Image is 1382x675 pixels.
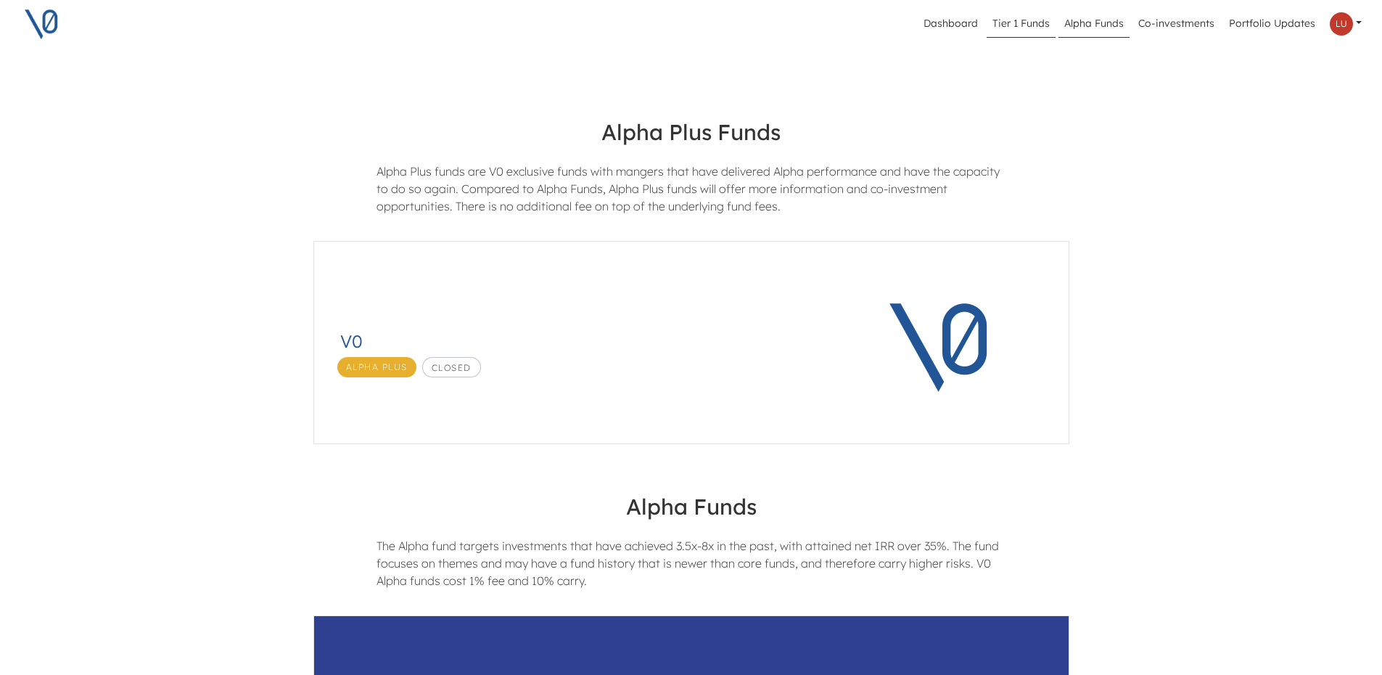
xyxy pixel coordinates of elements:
[337,357,416,377] span: Alpha Plus
[310,238,1072,447] a: V0Alpha PlusClosedV0
[987,10,1056,38] a: Tier 1 Funds
[1132,10,1220,38] a: Co-investments
[23,6,59,42] img: V0 logo
[366,537,1016,601] div: The Alpha fund targets investments that have achieved 3.5x-8x in the past, with attained net IRR ...
[301,107,1082,157] h4: Alpha Plus Funds
[340,331,805,352] h3: V0
[301,482,1082,531] h4: Alpha Funds
[1058,10,1130,38] a: Alpha Funds
[1330,12,1353,36] img: Profile
[366,163,1016,226] div: Alpha Plus funds are V0 exclusive funds with mangers that have delivered Alpha performance and ha...
[852,253,1033,435] img: V0
[1223,10,1321,38] a: Portfolio Updates
[918,10,984,38] a: Dashboard
[422,357,481,377] span: Closed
